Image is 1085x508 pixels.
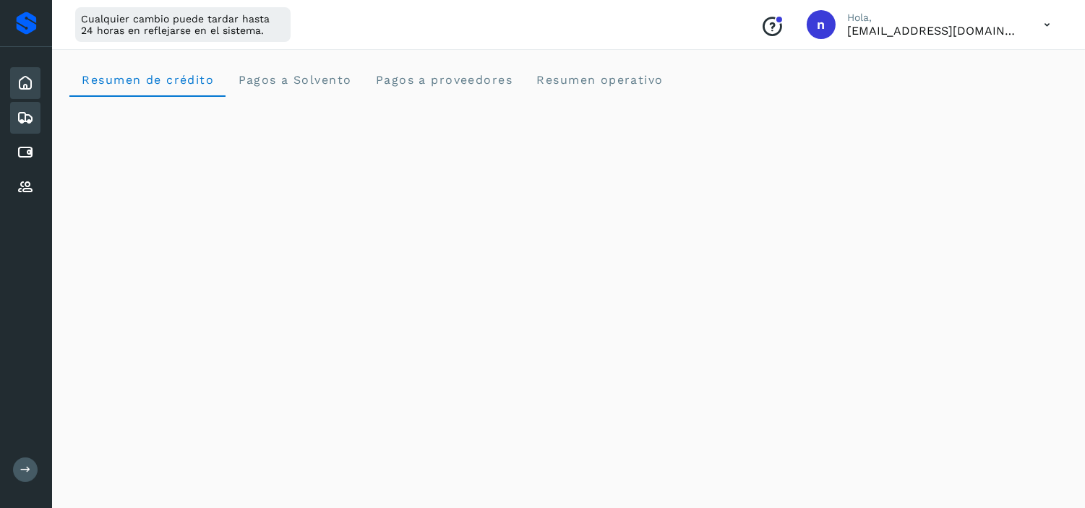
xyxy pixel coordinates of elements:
p: niagara+prod@solvento.mx [847,24,1021,38]
span: Pagos a Solvento [237,73,351,87]
div: Inicio [10,67,40,99]
p: Hola, [847,12,1021,24]
span: Pagos a proveedores [374,73,513,87]
div: Cualquier cambio puede tardar hasta 24 horas en reflejarse en el sistema. [75,7,291,42]
div: Cuentas por pagar [10,137,40,168]
span: Resumen de crédito [81,73,214,87]
span: Resumen operativo [536,73,664,87]
div: Embarques [10,102,40,134]
div: Proveedores [10,171,40,203]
